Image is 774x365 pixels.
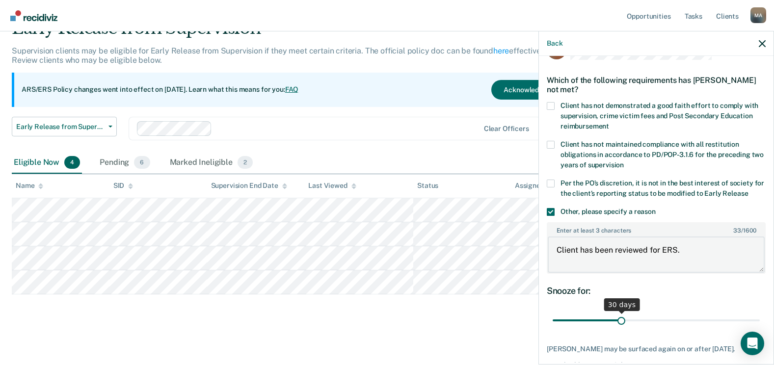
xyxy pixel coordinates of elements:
[113,182,133,190] div: SID
[308,182,356,190] div: Last Viewed
[547,286,766,296] div: Snooze for:
[750,7,766,23] button: Profile dropdown button
[16,182,43,190] div: Name
[134,156,150,169] span: 6
[12,18,592,46] div: Early Release from Supervision
[733,227,756,234] span: / 1600
[417,182,438,190] div: Status
[285,85,299,93] a: FAQ
[12,46,569,65] p: Supervision clients may be eligible for Early Release from Supervision if they meet certain crite...
[604,298,640,311] div: 30 days
[64,156,80,169] span: 4
[10,10,57,21] img: Recidiviz
[98,152,152,174] div: Pending
[547,68,766,102] div: Which of the following requirements has [PERSON_NAME] not met?
[16,123,105,131] span: Early Release from Supervision
[548,236,765,273] textarea: Client has been reviewed for ERS.
[238,156,253,169] span: 2
[560,140,764,169] span: Client has not maintained compliance with all restitution obligations in accordance to PD/POP-3.1...
[750,7,766,23] div: M A
[493,46,509,55] a: here
[547,39,562,48] button: Back
[560,102,758,130] span: Client has not demonstrated a good faith effort to comply with supervision, crime victim fees and...
[22,85,298,95] p: ARS/ERS Policy changes went into effect on [DATE]. Learn what this means for you:
[168,152,255,174] div: Marked Ineligible
[741,332,764,355] div: Open Intercom Messenger
[12,152,82,174] div: Eligible Now
[548,223,765,234] label: Enter at least 3 characters
[484,125,529,133] div: Clear officers
[560,179,764,197] span: Per the PO’s discretion, it is not in the best interest of society for the client’s reporting sta...
[733,227,741,234] span: 33
[547,345,766,353] div: [PERSON_NAME] may be surfaced again on or after [DATE].
[491,80,585,100] button: Acknowledge & Close
[515,182,561,190] div: Assigned to
[211,182,287,190] div: Supervision End Date
[560,208,656,215] span: Other, please specify a reason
